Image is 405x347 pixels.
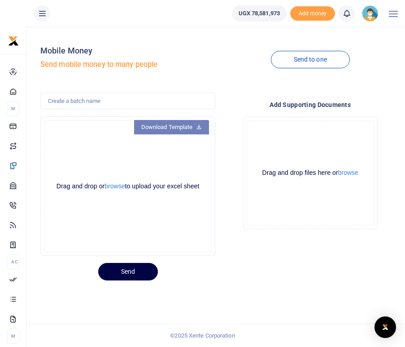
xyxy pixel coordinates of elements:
li: Ac [7,254,19,269]
li: Toup your wallet [290,6,335,21]
img: profile-user [362,5,378,22]
a: Send to one [271,51,350,68]
a: UGX 78,581,973 [232,5,287,22]
a: Add money [290,9,335,16]
button: Send [98,263,158,280]
span: Add money [290,6,335,21]
div: Drag and drop files here or [247,169,374,177]
span: UGX 78,581,973 [239,9,280,18]
h5: Send mobile money to many people [40,60,216,69]
div: Open Intercom Messenger [375,316,396,338]
a: logo-small logo-large logo-large [8,37,19,44]
div: Drag and drop or to upload your excel sheet [44,182,212,191]
button: browse [105,183,125,189]
div: File Uploader [243,117,378,229]
a: profile-user [362,5,382,22]
div: File Uploader [40,116,216,256]
h4: Add supporting Documents [222,100,398,110]
button: browse [338,169,358,176]
input: Create a batch name [40,93,216,110]
li: M [7,101,19,116]
a: Download Template [134,120,209,134]
img: logo-small [8,36,19,46]
li: M [7,329,19,343]
h4: Mobile Money [40,46,216,56]
li: Wallet ballance [228,5,290,22]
